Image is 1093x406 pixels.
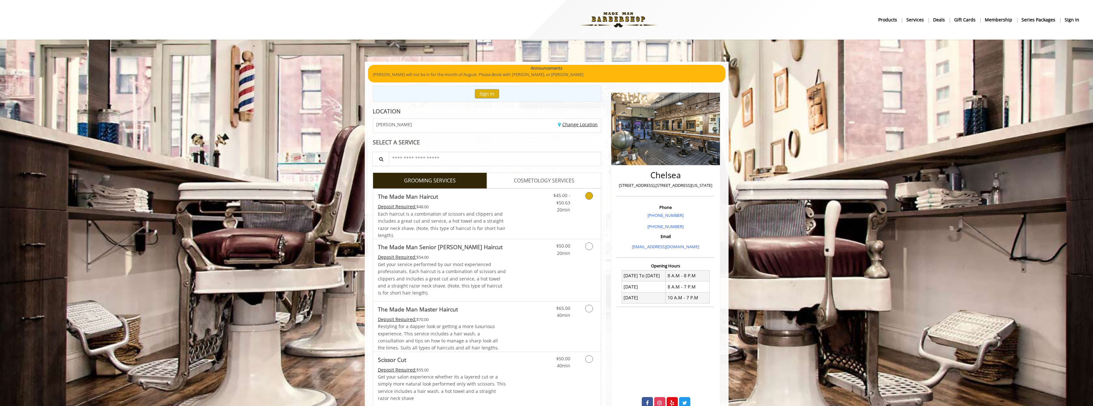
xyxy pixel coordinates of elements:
[378,211,505,238] span: Each haircut is a combination of scissors and clippers and includes a great cut and service, a ho...
[878,16,897,23] b: products
[553,192,570,205] span: $45.00 - $50.63
[557,207,570,213] span: 20min
[985,16,1012,23] b: Membership
[1060,15,1084,24] a: sign insign in
[666,270,710,281] td: 8 A.M - 8 P.M
[648,224,684,229] a: [PHONE_NUMBER]
[378,323,499,351] span: Restyling for a dapper look or getting a more luxurious experience. This service includes a hair ...
[618,205,713,210] h3: Phone
[556,243,570,249] span: $50.00
[373,139,602,145] div: SELECT A SERVICE
[557,363,570,369] span: 40min
[378,367,416,373] span: This service needs some Advance to be paid before we block your appointment
[618,171,713,180] h2: Chelsea
[618,234,713,239] h3: Email
[950,15,980,24] a: Gift cardsgift cards
[1017,15,1060,24] a: Series packagesSeries packages
[954,16,976,23] b: gift cards
[378,203,416,210] span: This service needs some Advance to be paid before we block your appointment
[980,15,1017,24] a: MembershipMembership
[378,261,506,297] p: Get your service performed by our most experienced professionals. Each haircut is a combination o...
[514,177,574,185] span: COSMETOLOGY SERVICES
[378,192,438,201] b: The Made Man Haircut
[378,355,406,364] b: Scissor Cut
[558,121,598,127] a: Change Location
[622,292,666,303] td: [DATE]
[378,316,506,323] div: $70.00
[902,15,929,24] a: ServicesServices
[556,356,570,362] span: $50.00
[666,292,710,303] td: 10 A.M - 7 P.M
[622,270,666,281] td: [DATE] To [DATE]
[557,250,570,256] span: 20min
[378,373,506,402] p: Get your salon experience whether its a layered cut or a simply more natural look performed only ...
[1022,16,1055,23] b: Series packages
[666,281,710,292] td: 8 A.M - 7 P.M
[373,71,721,78] p: [PERSON_NAME] will not be in for the month of August. Please Book with [PERSON_NAME], or [PERSON_...
[378,254,506,261] div: $54.00
[378,316,416,322] span: This service needs some Advance to be paid before we block your appointment
[933,16,945,23] b: Deals
[1065,16,1079,23] b: sign in
[556,305,570,311] span: $65.00
[378,203,506,210] div: $48.00
[373,107,401,115] b: LOCATION
[378,242,503,251] b: The Made Man Senior [PERSON_NAME] Haircut
[906,16,924,23] b: Services
[557,312,570,318] span: 40min
[475,89,499,98] button: Sign In
[372,152,389,166] button: Service Search
[618,182,713,189] p: [STREET_ADDRESS],[STREET_ADDRESS][US_STATE]
[574,2,662,37] img: Made Man Barbershop logo
[617,264,715,268] h3: Opening Hours
[404,177,456,185] span: GROOMING SERVICES
[648,212,684,218] a: [PHONE_NUMBER]
[378,254,416,260] span: This service needs some Advance to be paid before we block your appointment
[622,281,666,292] td: [DATE]
[531,65,562,72] b: Announcements
[376,122,412,127] span: [PERSON_NAME]
[378,305,458,314] b: The Made Man Master Haircut
[632,244,699,249] a: [EMAIL_ADDRESS][DOMAIN_NAME]
[378,366,506,373] div: $55.00
[874,15,902,24] a: Productsproducts
[929,15,950,24] a: DealsDeals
